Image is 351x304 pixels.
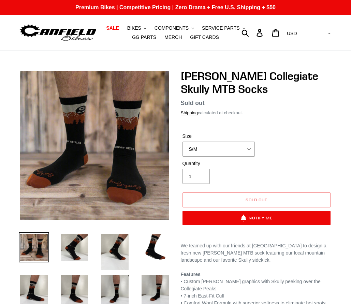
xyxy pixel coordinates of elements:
[106,25,119,31] span: SALE
[182,160,255,167] label: Quantity
[190,34,219,40] span: GIFT CARDS
[124,24,150,33] button: BIKES
[164,34,182,40] span: MERCH
[182,192,331,207] button: Sold out
[155,25,189,31] span: COMPONENTS
[181,100,205,106] span: Sold out
[59,232,90,263] img: Load image into Gallery viewer, Canfield Collegiate Skully MTB Socks
[181,110,333,116] div: calculated at checkout.
[100,232,130,272] img: Load image into Gallery viewer, Canfield Collegiate Skully MTB Socks
[19,232,49,263] img: Load image into Gallery viewer, Canfield-Collegiate-Skully-MTB-Socks
[181,70,333,96] h1: [PERSON_NAME] Collegiate Skully MTB Socks
[181,110,198,116] a: Shipping
[151,24,197,33] button: COMPONENTS
[199,24,248,33] button: SERVICE PARTS
[187,33,222,42] a: GIFT CARDS
[182,211,331,225] button: Notify Me
[103,24,122,33] a: SALE
[202,25,239,31] span: SERVICE PARTS
[181,242,333,264] div: We teamed up with our friends at [GEOGRAPHIC_DATA] to design a fresh new [PERSON_NAME] MTB sock f...
[161,33,185,42] a: MERCH
[246,197,267,202] span: Sold out
[181,272,201,277] strong: Features
[127,25,141,31] span: BIKES
[182,133,255,140] label: Size
[129,33,160,42] a: GG PARTS
[19,23,97,42] img: Canfield Bikes
[140,232,171,263] img: Load image into Gallery viewer, Canfield-Skully-Collegiate-MTB-Socks
[132,34,156,40] span: GG PARTS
